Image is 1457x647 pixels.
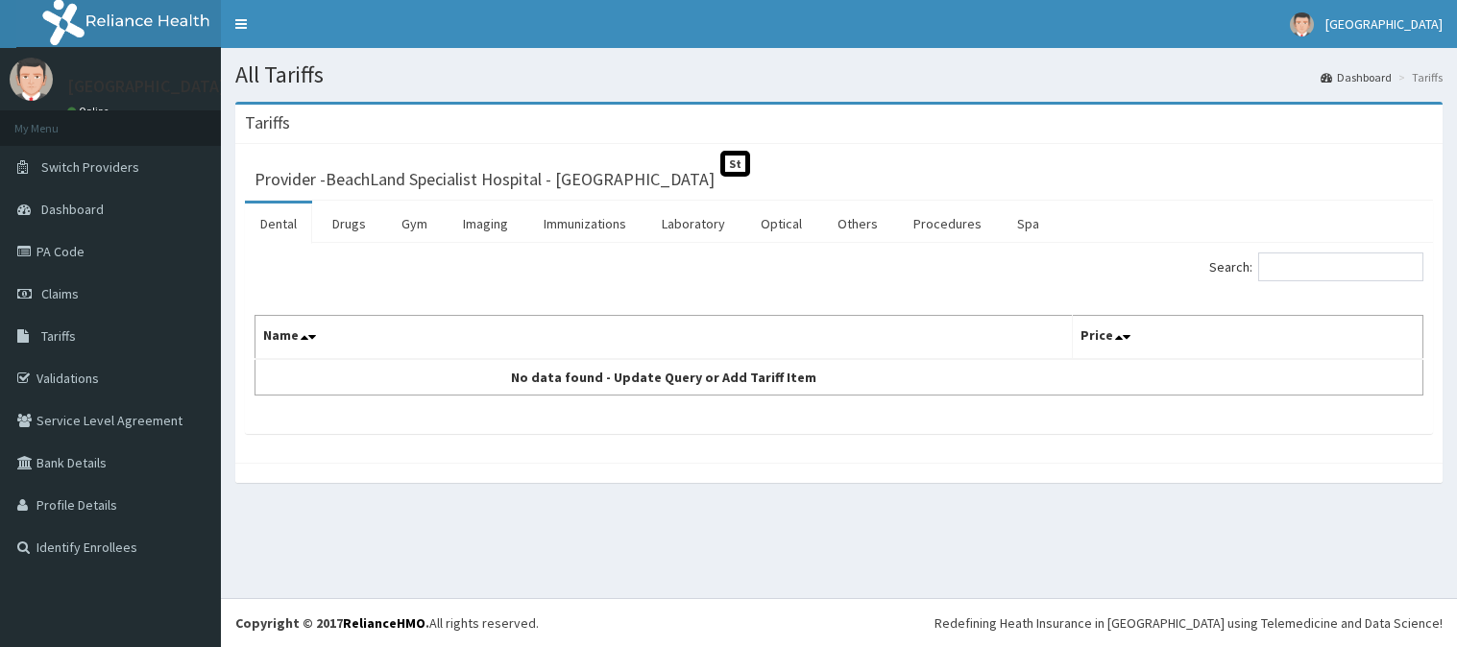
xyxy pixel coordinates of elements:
[41,201,104,218] span: Dashboard
[745,204,817,244] a: Optical
[1258,252,1423,281] input: Search:
[1073,316,1423,360] th: Price
[255,171,715,188] h3: Provider - BeachLand Specialist Hospital - [GEOGRAPHIC_DATA]
[235,62,1443,87] h1: All Tariffs
[1209,252,1423,281] label: Search:
[67,105,113,118] a: Online
[386,204,443,244] a: Gym
[898,204,997,244] a: Procedures
[935,613,1443,633] div: Redefining Heath Insurance in [GEOGRAPHIC_DATA] using Telemedicine and Data Science!
[10,58,53,101] img: User Image
[448,204,523,244] a: Imaging
[255,359,1073,395] td: No data found - Update Query or Add Tariff Item
[255,316,1073,360] th: Name
[41,158,139,176] span: Switch Providers
[41,327,76,345] span: Tariffs
[1290,12,1314,36] img: User Image
[245,114,290,132] h3: Tariffs
[1394,69,1443,85] li: Tariffs
[822,204,893,244] a: Others
[235,614,429,632] strong: Copyright © 2017 .
[720,151,750,177] span: St
[1325,15,1443,33] span: [GEOGRAPHIC_DATA]
[1002,204,1055,244] a: Spa
[221,598,1457,647] footer: All rights reserved.
[245,204,312,244] a: Dental
[67,78,226,95] p: [GEOGRAPHIC_DATA]
[317,204,381,244] a: Drugs
[343,614,425,632] a: RelianceHMO
[528,204,642,244] a: Immunizations
[646,204,741,244] a: Laboratory
[41,285,79,302] span: Claims
[1321,69,1392,85] a: Dashboard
